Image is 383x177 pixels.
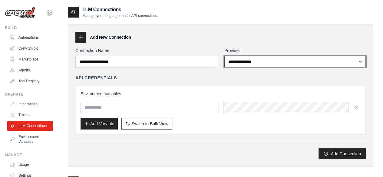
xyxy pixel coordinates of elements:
div: Build [5,25,53,30]
h2: LLM Connections [82,6,157,13]
img: Logo [5,7,35,18]
label: Provider [224,48,366,54]
button: Switch to Bulk View [121,118,172,129]
button: Add Connection [319,148,366,159]
div: Manage [5,152,53,157]
a: Crew Studio [7,44,53,53]
p: Manage your language model API connections [82,13,157,18]
a: Tool Registry [7,76,53,86]
a: Marketplace [7,54,53,64]
a: Traces [7,110,53,120]
a: Agents [7,65,53,75]
h4: API Credentials [75,75,117,81]
a: Environment Variables [7,132,53,146]
a: LLM Connections [7,121,53,131]
button: Add Variable [81,118,118,129]
h3: Environment Variables [81,91,361,97]
span: Switch to Bulk View [131,121,168,127]
label: Connection Name [75,48,217,54]
h3: Add New Connection [90,34,131,40]
div: Operate [5,92,53,97]
a: Automations [7,33,53,42]
a: Integrations [7,99,53,109]
a: Usage [7,160,53,169]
